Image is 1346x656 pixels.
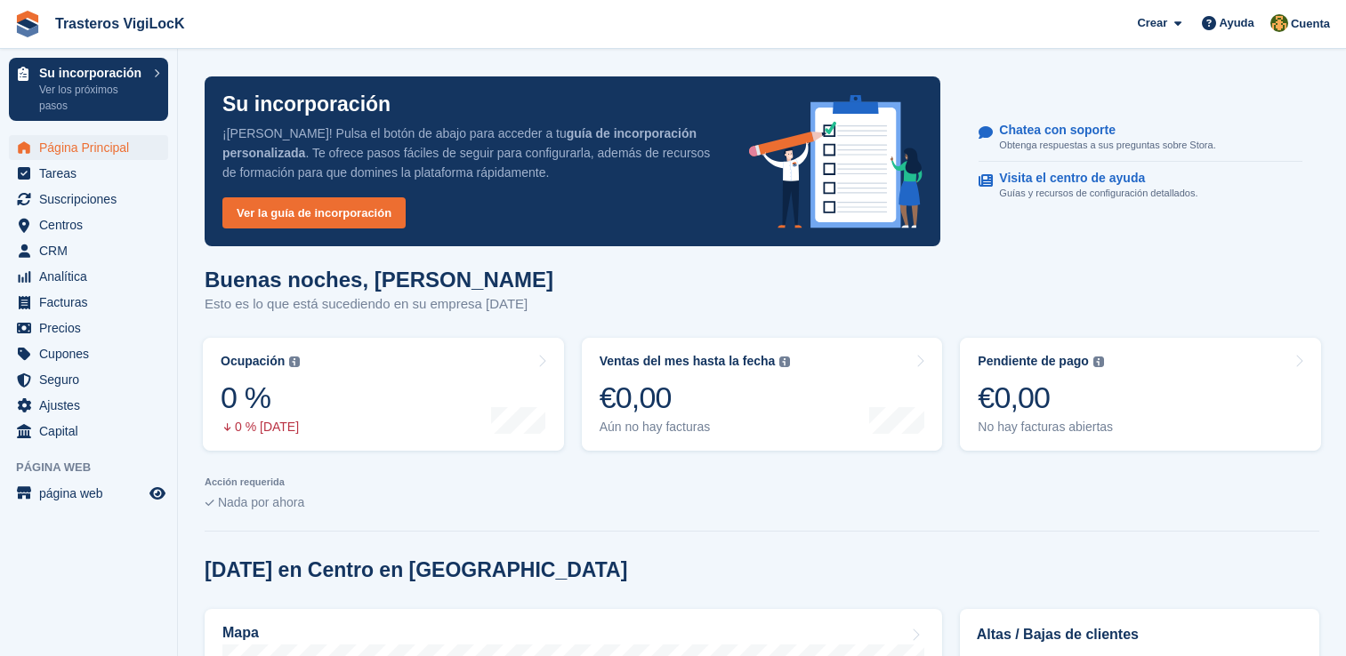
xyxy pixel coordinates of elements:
[39,187,146,212] span: Suscripciones
[203,338,564,451] a: Ocupación 0 % 0 % [DATE]
[39,316,146,340] span: Precios
[39,161,146,186] span: Tareas
[48,9,192,38] a: Trasteros VigiLocK
[978,380,1113,416] div: €0,00
[979,114,1302,163] a: Chatea con soporte Obtenga respuestas a sus preguntas sobre Stora.
[979,162,1302,210] a: Visita el centro de ayuda Guías y recursos de configuración detallados.
[16,459,177,476] span: Página web
[39,481,146,506] span: página web
[1137,14,1167,32] span: Crear
[600,420,791,435] div: Aún no hay facturas
[222,124,721,182] p: ¡[PERSON_NAME]! Pulsa el botón de abajo para acceder a tu . Te ofrece pasos fáciles de seguir par...
[39,212,146,237] span: Centros
[9,264,168,289] a: menu
[221,420,300,435] div: 0 % [DATE]
[205,294,553,315] p: Esto es lo que está sucediendo en su empresa [DATE]
[978,354,1088,369] div: Pendiente de pago
[9,161,168,186] a: menu
[9,367,168,392] a: menu
[39,367,146,392] span: Seguro
[205,476,1319,488] p: Acción requerida
[205,500,214,507] img: blank_slate_check_icon-ba018cac091ee9be17c0a81a6c232d5eb81de652e7a59be601be346b1b6ddf79.svg
[14,11,41,37] img: stora-icon-8386f47178a22dfd0bd8f6a31ec36ba5ce8667c1dd55bd0f319d3a0aa187defe.svg
[221,380,300,416] div: 0 %
[9,187,168,212] a: menu
[205,558,627,582] h2: [DATE] en Centro en [GEOGRAPHIC_DATA]
[1270,14,1288,32] img: Arantxa Villegas
[205,268,553,292] h1: Buenas noches, [PERSON_NAME]
[222,94,391,115] p: Su incorporación
[1291,15,1330,33] span: Cuenta
[999,123,1201,138] p: Chatea con soporte
[999,138,1215,153] p: Obtenga respuestas a sus preguntas sobre Stora.
[9,58,168,121] a: Su incorporación Ver los próximos pasos
[39,393,146,418] span: Ajustes
[9,135,168,160] a: menu
[39,238,146,263] span: CRM
[147,483,168,504] a: Vista previa de la tienda
[222,197,406,228] a: Ver la guía de incorporación
[39,67,145,79] p: Su incorporación
[9,393,168,418] a: menu
[749,95,923,228] img: onboarding-info-6c161a55d2c0e0a8cae90662b2fe09162a5109e8cc188191df67fb4f79e88e88.svg
[978,420,1113,435] div: No hay facturas abiertas
[221,354,285,369] div: Ocupación
[600,354,776,369] div: Ventas del mes hasta la fecha
[9,341,168,366] a: menu
[1093,356,1104,367] img: icon-info-grey-7440780725fd019a000dd9b08b2336e03edf1995a4989e88bcd33f0948082b44.svg
[39,135,146,160] span: Página Principal
[9,238,168,263] a: menu
[1220,14,1254,32] span: Ayuda
[39,82,145,114] p: Ver los próximos pasos
[39,290,146,315] span: Facturas
[9,419,168,444] a: menu
[9,316,168,340] a: menu
[582,338,943,451] a: Ventas del mes hasta la fecha €0,00 Aún no hay facturas
[977,624,1302,645] h2: Altas / Bajas de clientes
[999,171,1183,186] p: Visita el centro de ayuda
[9,290,168,315] a: menu
[289,356,300,367] img: icon-info-grey-7440780725fd019a000dd9b08b2336e03edf1995a4989e88bcd33f0948082b44.svg
[9,481,168,506] a: menú
[222,625,259,641] h2: Mapa
[600,380,791,416] div: €0,00
[999,186,1197,201] p: Guías y recursos de configuración detallados.
[779,356,790,367] img: icon-info-grey-7440780725fd019a000dd9b08b2336e03edf1995a4989e88bcd33f0948082b44.svg
[39,264,146,289] span: Analítica
[39,341,146,366] span: Cupones
[9,212,168,237] a: menu
[218,495,304,509] span: Nada por ahora
[39,419,146,444] span: Capital
[960,338,1321,451] a: Pendiente de pago €0,00 No hay facturas abiertas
